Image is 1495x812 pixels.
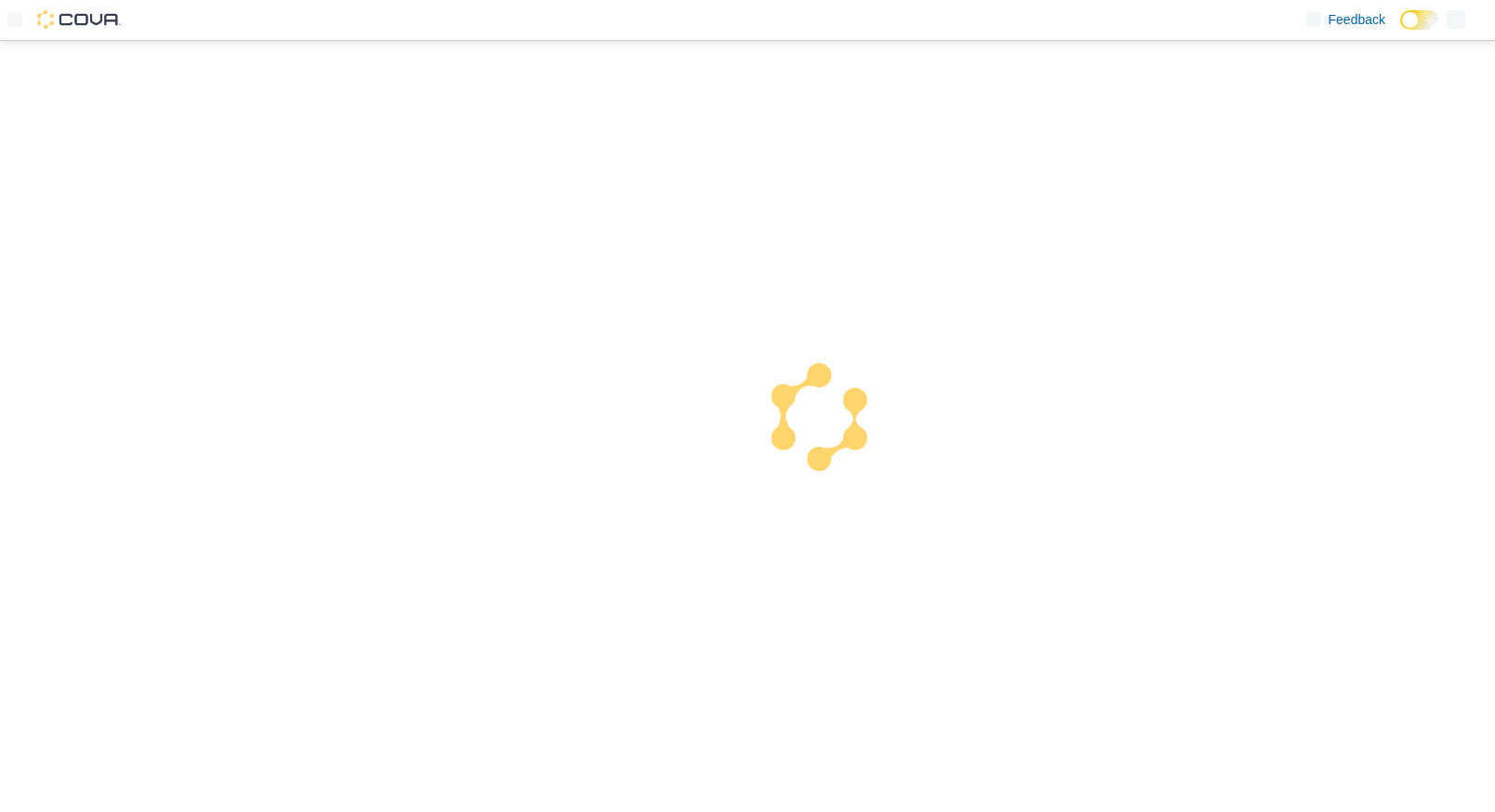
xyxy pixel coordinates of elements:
[1400,30,1401,31] span: Dark Mode
[1329,10,1385,29] span: Feedback
[1299,1,1393,38] a: Feedback
[747,349,887,489] img: cova-loader
[37,10,121,29] img: Cova
[1400,10,1439,30] input: Dark Mode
